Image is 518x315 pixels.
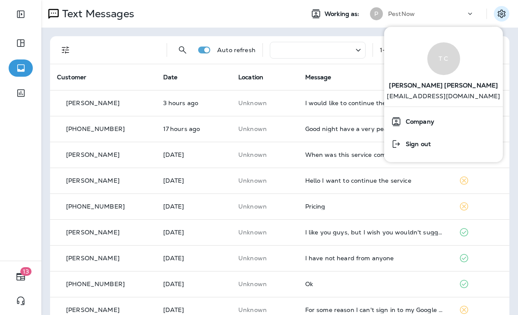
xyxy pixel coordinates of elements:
[305,151,445,158] div: When was this service completed?
[66,281,125,287] p: [PHONE_NUMBER]
[305,177,445,184] div: Hello I want to continue the service
[305,229,445,236] div: I like you guys, but I wish you wouldn't suggest what rating to give you!
[238,281,291,287] p: This customer does not have a last location and the phone number they messaged is not assigned to...
[384,110,503,133] button: Company
[59,7,134,20] p: Text Messages
[238,125,291,132] p: This customer does not have a last location and the phone number they messaged is not assigned to...
[217,47,256,53] p: Auto refresh
[66,125,125,132] p: [PHONE_NUMBER]
[57,41,74,59] button: Filters
[238,151,291,158] p: This customer does not have a last location and the phone number they messaged is not assigned to...
[57,73,86,81] span: Customer
[163,306,224,313] p: Sep 19, 2025 12:05 PM
[388,10,415,17] p: PestNow
[305,281,445,287] div: Ok
[325,10,361,18] span: Working as:
[494,6,509,22] button: Settings
[66,177,120,184] p: [PERSON_NAME]
[66,306,120,313] p: [PERSON_NAME]
[388,135,499,153] a: Sign out
[305,306,445,313] div: For some reason I can't sign in to my Google Account. I tried several times and is impossible to!...
[9,268,33,285] button: 13
[163,203,224,210] p: Sep 26, 2025 11:29 AM
[238,100,291,106] p: This customer does not have a last location and the phone number they messaged is not assigned to...
[163,255,224,262] p: Sep 23, 2025 09:02 AM
[401,119,434,126] span: Company
[66,151,120,158] p: [PERSON_NAME]
[389,75,498,93] span: [PERSON_NAME] [PERSON_NAME]
[427,42,460,75] div: T C
[370,7,383,20] div: P
[388,113,499,130] a: Company
[66,229,120,236] p: [PERSON_NAME]
[305,255,445,262] div: I have not heard from anyone
[66,255,120,262] p: [PERSON_NAME]
[66,100,120,106] p: [PERSON_NAME]
[380,47,420,53] div: 1 - 20 of many
[305,203,445,210] div: Pricing
[401,141,431,148] span: Sign out
[163,177,224,184] p: Sep 28, 2025 09:54 AM
[384,34,503,106] a: T C[PERSON_NAME] [PERSON_NAME] [EMAIL_ADDRESS][DOMAIN_NAME]
[238,306,291,313] p: This customer does not have a last location and the phone number they messaged is not assigned to...
[238,203,291,210] p: This customer does not have a last location and the phone number they messaged is not assigned to...
[238,255,291,262] p: This customer does not have a last location and the phone number they messaged is not assigned to...
[305,100,445,106] div: I would like to continue the quarterly pest treatment. Can you schedule an appointment for this p...
[20,267,32,276] span: 13
[163,229,224,236] p: Sep 23, 2025 12:13 PM
[305,73,332,81] span: Message
[9,6,33,23] button: Expand Sidebar
[163,73,178,81] span: Date
[238,177,291,184] p: This customer does not have a last location and the phone number they messaged is not assigned to...
[174,41,191,59] button: Search Messages
[163,281,224,287] p: Sep 20, 2025 07:05 AM
[163,151,224,158] p: Sep 29, 2025 09:10 AM
[238,229,291,236] p: This customer does not have a last location and the phone number they messaged is not assigned to...
[387,93,500,106] p: [EMAIL_ADDRESS][DOMAIN_NAME]
[163,125,224,132] p: Sep 29, 2025 05:35 PM
[238,73,263,81] span: Location
[163,100,224,106] p: Sep 30, 2025 07:14 AM
[305,125,445,132] div: Good night have a very peaceful night in christ Jesus name amen
[384,133,503,155] button: Sign out
[66,203,125,210] p: [PHONE_NUMBER]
